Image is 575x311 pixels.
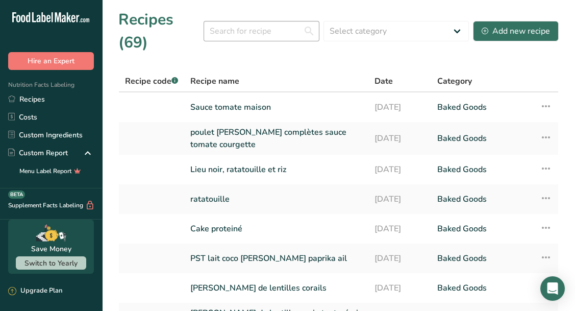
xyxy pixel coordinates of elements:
a: poulet [PERSON_NAME] complètes sauce tomate courgette [190,126,362,151]
span: Recipe code [125,76,178,87]
a: Baked Goods [437,277,528,299]
a: Baked Goods [437,188,528,210]
a: Sauce tomate maison [190,97,362,118]
a: [DATE] [374,97,425,118]
div: Add new recipe [482,25,550,37]
button: Switch to Yearly [16,256,86,270]
div: Save Money [31,244,71,254]
div: BETA [8,190,25,199]
a: Baked Goods [437,97,528,118]
div: Open Intercom Messenger [540,276,565,301]
a: [DATE] [374,188,425,210]
a: [DATE] [374,126,425,151]
a: [DATE] [374,159,425,180]
a: ratatouille [190,188,362,210]
a: Baked Goods [437,159,528,180]
span: Date [374,75,393,87]
span: Recipe name [190,75,239,87]
a: Baked Goods [437,126,528,151]
a: [PERSON_NAME] de lentilles corails [190,277,362,299]
div: Custom Report [8,148,68,158]
button: Add new recipe [473,21,559,41]
div: Upgrade Plan [8,286,62,296]
input: Search for recipe [204,21,319,41]
button: Hire an Expert [8,52,94,70]
a: Cake proteiné [190,218,362,240]
h1: Recipes (69) [118,8,204,54]
a: [DATE] [374,277,425,299]
a: Lieu noir, ratatouille et riz [190,159,362,180]
a: PST lait coco [PERSON_NAME] paprika ail [190,248,362,269]
a: Baked Goods [437,248,528,269]
span: Switch to Yearly [24,258,78,268]
a: [DATE] [374,248,425,269]
a: Baked Goods [437,218,528,240]
a: [DATE] [374,218,425,240]
span: Category [437,75,472,87]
